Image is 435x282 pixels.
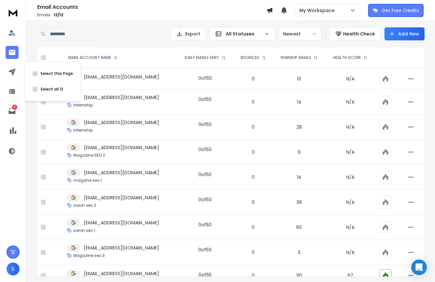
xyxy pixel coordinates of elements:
[84,94,159,101] p: [EMAIL_ADDRESS][DOMAIN_NAME]
[171,27,206,40] button: Export
[329,224,371,231] p: N/A
[73,178,102,183] p: magzine seo 1
[273,240,325,265] td: 3
[7,7,20,19] img: logo
[273,68,325,90] td: 13
[237,199,269,205] p: 0
[273,90,325,115] td: 14
[7,262,20,275] button: S
[198,96,212,103] div: 0 of 50
[73,128,93,133] p: internship
[237,249,269,256] p: 0
[84,169,159,176] p: [EMAIL_ADDRESS][DOMAIN_NAME]
[279,27,321,40] button: Newest
[198,121,212,128] div: 0 of 50
[68,55,118,60] div: EMAIL ACCOUNT NAME
[73,153,105,158] p: Magazine SEO 2
[12,105,17,110] p: 2
[273,190,325,215] td: 36
[273,165,325,190] td: 14
[198,247,212,253] div: 0 of 50
[329,174,371,180] p: N/A
[73,203,96,208] p: salon seo 2
[237,272,269,279] p: 0
[329,199,371,205] p: N/A
[280,55,311,60] p: WARMUP EMAILS
[198,221,212,228] div: 0 of 50
[40,71,73,76] label: Select this Page
[329,76,371,82] p: N/A
[53,12,64,18] span: 12 / 12
[343,31,375,37] p: Health Check
[329,149,371,155] p: N/A
[198,75,212,81] div: 0 of 60
[84,245,159,251] p: [EMAIL_ADDRESS][DOMAIN_NAME]
[73,103,93,108] p: internship
[226,31,262,37] p: All Statuses
[330,27,381,40] button: Health Check
[237,149,269,155] p: 0
[273,140,325,165] td: 9
[37,3,266,11] h1: Email Accounts
[237,99,269,105] p: 0
[329,124,371,130] p: N/A
[37,12,266,18] p: Emails :
[40,87,63,92] label: Select all 12
[411,260,427,275] div: Open Intercom Messenger
[368,4,424,17] button: Get Free Credits
[84,119,159,126] p: [EMAIL_ADDRESS][DOMAIN_NAME]
[84,270,159,277] p: [EMAIL_ADDRESS][DOMAIN_NAME]
[84,74,159,80] p: [EMAIL_ADDRESS][DOMAIN_NAME]
[241,55,259,60] p: BOUNCES
[6,105,19,118] a: 2
[382,7,419,14] p: Get Free Credits
[198,196,212,203] div: 0 of 50
[84,219,159,226] p: [EMAIL_ADDRESS][DOMAIN_NAME]
[198,146,212,153] div: 0 of 50
[73,253,105,258] p: Magazine seo 3
[273,215,325,240] td: 60
[84,194,159,201] p: [EMAIL_ADDRESS][DOMAIN_NAME]
[73,228,95,233] p: salon seo 1
[237,124,269,130] p: 0
[299,7,337,14] p: My Workspace
[237,224,269,231] p: 0
[273,115,325,140] td: 28
[333,55,361,60] p: HEALTH SCORE
[237,174,269,180] p: 0
[237,76,269,82] p: 0
[84,144,159,151] p: [EMAIL_ADDRESS][DOMAIN_NAME]
[384,27,425,40] button: Add New
[185,55,219,60] p: DAILY EMAILS SENT
[329,249,371,256] p: N/A
[329,99,371,105] p: N/A
[198,171,212,178] div: 0 of 50
[199,272,212,278] div: 0 of 55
